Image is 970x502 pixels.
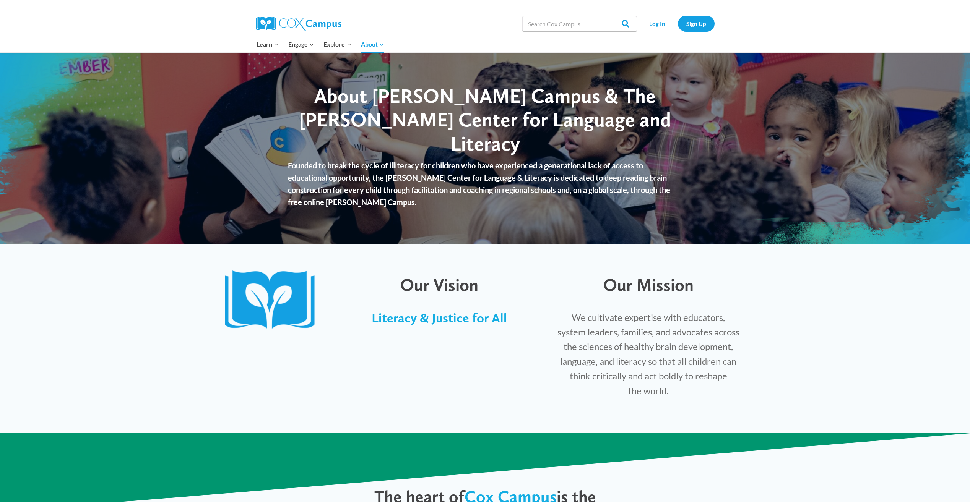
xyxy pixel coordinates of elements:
[256,17,341,31] img: Cox Campus
[288,39,314,49] span: Engage
[557,312,739,396] span: We cultivate expertise with educators, system leaders, families, and advocates across the science...
[603,274,694,295] span: Our Mission
[252,36,389,52] nav: Primary Navigation
[257,39,278,49] span: Learn
[299,84,671,155] span: About [PERSON_NAME] Campus & The [PERSON_NAME] Center for Language and Literacy
[372,310,507,325] span: Literacy & Justice for All
[400,274,478,295] span: Our Vision
[225,270,322,331] img: CoxCampus-Logo_Book only
[323,39,351,49] span: Explore
[288,159,682,208] p: Founded to break the cycle of illiteracy for children who have experienced a generational lack of...
[361,39,384,49] span: About
[522,16,637,31] input: Search Cox Campus
[641,16,674,31] a: Log In
[678,16,715,31] a: Sign Up
[641,16,715,31] nav: Secondary Navigation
